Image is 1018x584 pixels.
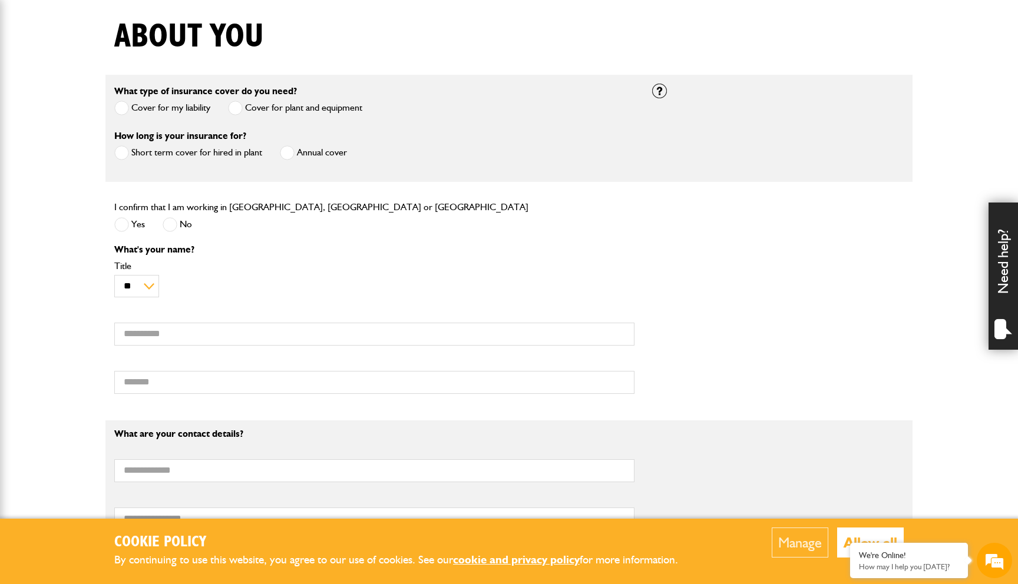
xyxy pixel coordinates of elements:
[837,527,904,558] button: Allow all
[859,562,959,571] p: How may I help you today?
[114,145,262,160] label: Short term cover for hired in plant
[163,217,192,232] label: No
[114,261,634,271] label: Title
[859,550,959,560] div: We're Online!
[772,527,828,558] button: Manage
[453,553,580,566] a: cookie and privacy policy
[114,87,297,96] label: What type of insurance cover do you need?
[989,203,1018,350] div: Need help?
[114,245,634,254] p: What's your name?
[114,101,210,115] label: Cover for my liability
[228,101,362,115] label: Cover for plant and equipment
[114,551,698,569] p: By continuing to use this website, you agree to our use of cookies. See our for more information.
[114,203,528,212] label: I confirm that I am working in [GEOGRAPHIC_DATA], [GEOGRAPHIC_DATA] or [GEOGRAPHIC_DATA]
[114,533,698,552] h2: Cookie Policy
[114,217,145,232] label: Yes
[114,429,634,439] p: What are your contact details?
[114,131,246,141] label: How long is your insurance for?
[114,17,264,57] h1: About you
[280,145,347,160] label: Annual cover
